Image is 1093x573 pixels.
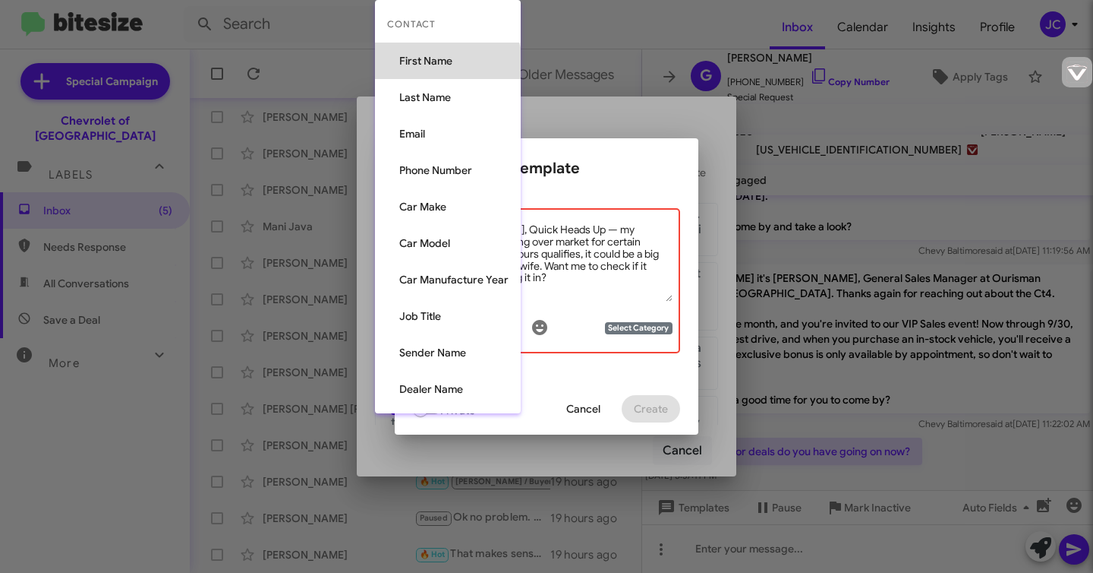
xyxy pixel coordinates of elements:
[375,225,521,261] button: Car Model
[375,334,521,371] button: Sender Name
[375,188,521,225] button: Car Make
[375,43,521,79] button: First Name
[375,79,521,116] button: Last Name
[375,6,521,43] span: Contact
[375,152,521,188] button: Phone Number
[375,298,521,334] button: Job Title
[375,261,521,298] button: Car Manufacture Year
[375,371,521,407] button: Dealer Name
[375,116,521,152] button: Email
